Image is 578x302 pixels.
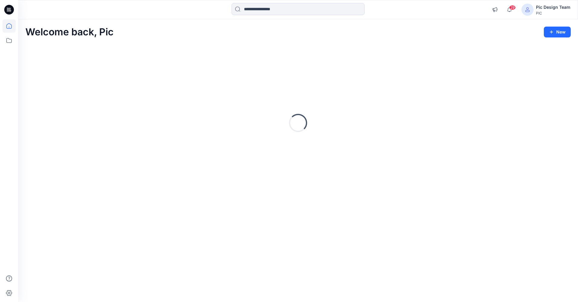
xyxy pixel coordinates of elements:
h2: Welcome back, Pic [25,27,114,38]
div: Pic Design Team [536,4,570,11]
svg: avatar [525,7,530,12]
span: 29 [509,5,516,10]
div: PIC [536,11,570,15]
button: New [544,27,571,37]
